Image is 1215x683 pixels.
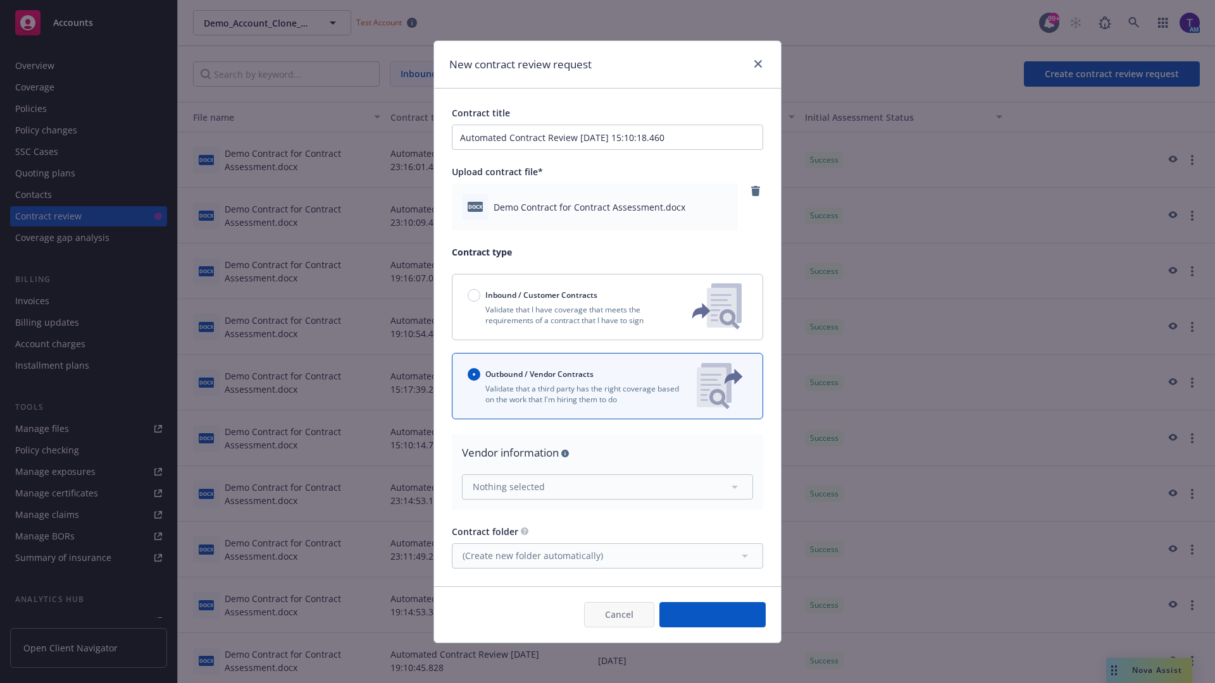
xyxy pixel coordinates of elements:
button: Inbound / Customer ContractsValidate that I have coverage that meets the requirements of a contra... [452,274,763,340]
button: (Create new folder automatically) [452,543,763,569]
button: Nothing selected [462,474,753,500]
h1: New contract review request [449,56,592,73]
span: Contract title [452,107,510,119]
input: Inbound / Customer Contracts [468,289,480,302]
button: Outbound / Vendor ContractsValidate that a third party has the right coverage based on the work t... [452,353,763,419]
span: Create request [680,608,745,620]
span: Outbound / Vendor Contracts [485,369,594,379]
p: Validate that I have coverage that meets the requirements of a contract that I have to sign [468,304,671,326]
span: (Create new folder automatically) [463,549,603,562]
input: Enter a title for this contract [452,125,763,150]
span: Inbound / Customer Contracts [485,290,597,300]
button: Cancel [584,602,654,627]
button: Create request [659,602,766,627]
span: docx [468,202,483,211]
p: Validate that a third party has the right coverage based on the work that I'm hiring them to do [468,383,687,405]
span: Nothing selected [473,480,545,493]
span: Cancel [605,608,633,620]
span: Upload contract file* [452,166,543,178]
a: close [751,56,766,71]
div: Vendor information [462,445,753,461]
a: remove [748,183,763,199]
p: Contract type [452,245,763,259]
input: Outbound / Vendor Contracts [468,368,480,381]
span: Contract folder [452,526,518,538]
span: Demo Contract for Contract Assessment.docx [494,200,685,214]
